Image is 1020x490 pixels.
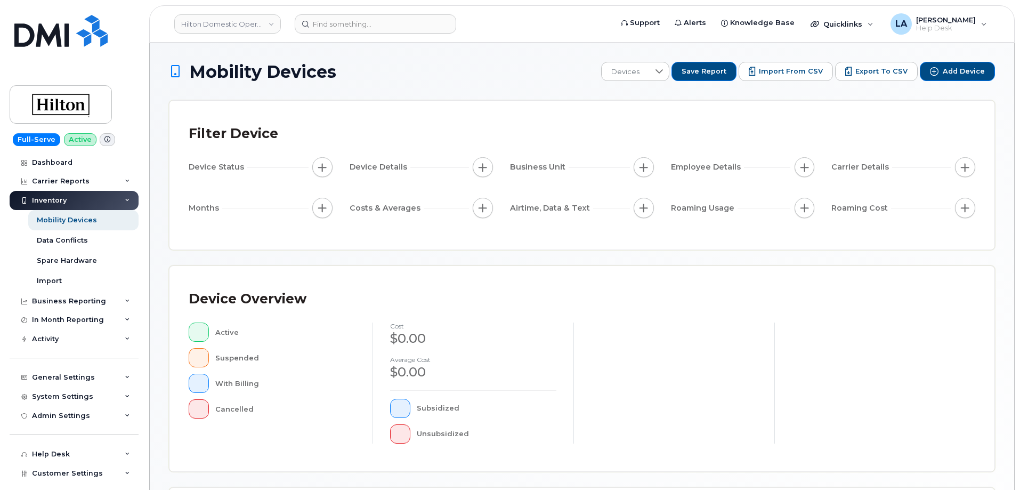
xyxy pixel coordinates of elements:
button: Save Report [671,62,736,81]
button: Add Device [920,62,995,81]
div: Filter Device [189,120,278,148]
h4: Average cost [390,356,556,363]
span: Export to CSV [855,67,908,76]
span: Device Details [350,162,410,173]
button: Export to CSV [835,62,918,81]
div: Unsubsidized [417,424,557,444]
span: Mobility Devices [189,62,336,81]
span: Business Unit [510,162,569,173]
span: Devices [602,62,649,82]
div: Subsidized [417,399,557,418]
span: Roaming Usage [671,203,738,214]
button: Import from CSV [739,62,833,81]
span: Add Device [943,67,985,76]
h4: cost [390,323,556,330]
span: Roaming Cost [831,203,891,214]
span: Carrier Details [831,162,892,173]
div: Suspended [215,348,356,367]
span: Device Status [189,162,247,173]
div: Active [215,323,356,342]
span: Costs & Averages [350,203,424,214]
div: $0.00 [390,363,556,381]
span: Save Report [682,67,726,76]
div: Device Overview [189,285,306,313]
div: $0.00 [390,330,556,348]
span: Months [189,203,222,214]
iframe: Messenger Launcher [974,444,1012,482]
div: With Billing [215,374,356,393]
span: Airtime, Data & Text [510,203,593,214]
span: Import from CSV [759,67,823,76]
span: Employee Details [671,162,744,173]
div: Cancelled [215,399,356,419]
